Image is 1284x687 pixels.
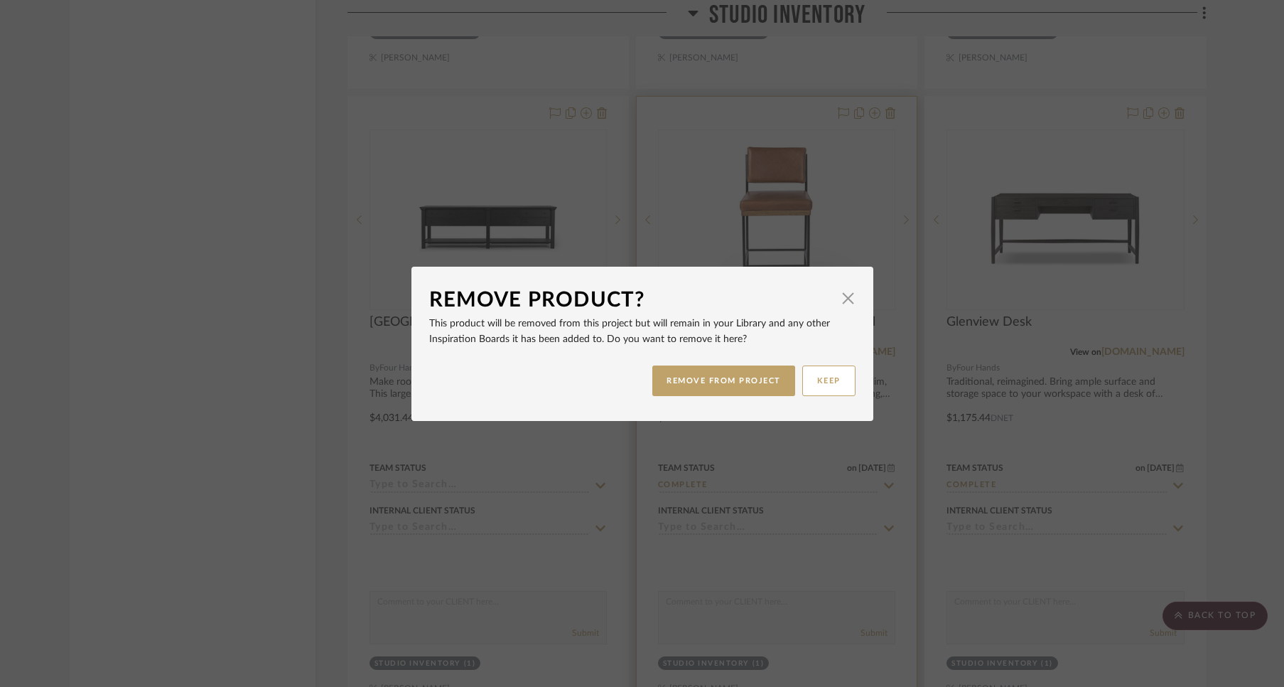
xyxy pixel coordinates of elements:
button: Close [834,284,863,313]
div: Remove Product? [429,284,834,316]
button: KEEP [802,366,856,396]
p: This product will be removed from this project but will remain in your Library and any other Insp... [429,316,856,347]
dialog-header: Remove Product? [429,284,856,316]
button: REMOVE FROM PROJECT [652,366,795,396]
